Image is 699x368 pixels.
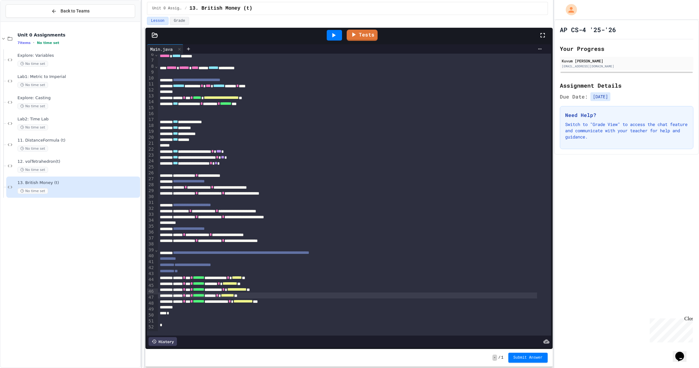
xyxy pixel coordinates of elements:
[33,40,34,45] span: •
[17,95,139,101] span: Explore: Casting
[647,316,693,342] iframe: chat widget
[17,167,48,173] span: No time set
[147,81,155,87] div: 11
[147,259,155,265] div: 41
[147,105,155,111] div: 15
[17,41,31,45] span: 7 items
[147,140,155,146] div: 21
[147,241,155,247] div: 38
[565,121,688,140] p: Switch to "Grade View" to access the chat feature and communicate with your teacher for help and ...
[147,170,155,176] div: 26
[560,44,693,53] h2: Your Progress
[189,5,252,12] span: 13. British Money (t)
[147,324,155,330] div: 52
[17,138,139,143] span: 11. DistanceFormula (t)
[147,265,155,271] div: 42
[147,194,155,200] div: 30
[560,81,693,90] h2: Assignment Details
[562,58,692,64] div: Kuvum [PERSON_NAME]
[17,103,48,109] span: No time set
[147,300,155,306] div: 48
[147,176,155,182] div: 27
[155,52,158,57] span: Fold line
[155,247,158,252] span: Fold line
[17,74,139,80] span: Lab1: Metric to Imperial
[147,206,155,211] div: 32
[152,6,182,11] span: Unit 0 Assignments
[147,152,155,158] div: 23
[147,87,155,93] div: 12
[147,164,155,170] div: 25
[37,41,59,45] span: No time set
[17,146,48,152] span: No time set
[147,288,155,294] div: 46
[492,355,497,361] span: -
[147,158,155,164] div: 24
[147,277,155,283] div: 44
[147,217,155,223] div: 34
[147,200,155,206] div: 31
[147,188,155,194] div: 29
[147,128,155,134] div: 19
[147,235,155,241] div: 37
[147,134,155,140] div: 20
[17,53,139,58] span: Explore: Variables
[17,82,48,88] span: No time set
[17,117,139,122] span: Lab2: Time Lab
[147,117,155,123] div: 17
[147,247,155,253] div: 39
[513,355,543,360] span: Submit Answer
[559,2,579,17] div: My Account
[2,2,43,40] div: Chat with us now!Close
[147,111,155,117] div: 16
[147,57,155,63] div: 7
[185,6,187,11] span: /
[17,159,139,164] span: 12. volTetrahedron(t)
[147,63,155,69] div: 8
[590,92,610,101] span: [DATE]
[6,4,135,18] button: Back to Teams
[155,64,158,69] span: Fold line
[147,306,155,312] div: 49
[17,32,139,38] span: Unit 0 Assignments
[560,93,588,100] span: Due Date:
[560,25,616,34] h1: AP CS-4 '25-'26
[147,271,155,277] div: 43
[147,44,183,54] div: Main.java
[501,355,503,360] span: 1
[147,46,176,52] div: Main.java
[17,180,139,186] span: 13. British Money (t)
[147,229,155,235] div: 36
[61,8,90,14] span: Back to Teams
[347,30,378,41] a: Tests
[17,124,48,130] span: No time set
[562,64,692,69] div: [EMAIL_ADDRESS][DOMAIN_NAME]
[673,343,693,362] iframe: chat widget
[147,312,155,318] div: 50
[147,283,155,288] div: 45
[17,188,48,194] span: No time set
[147,253,155,259] div: 40
[149,337,177,346] div: History
[170,17,189,25] button: Grade
[147,123,155,128] div: 18
[147,75,155,81] div: 10
[565,111,688,119] h3: Need Help?
[147,93,155,99] div: 13
[147,182,155,188] div: 28
[147,99,155,105] div: 14
[147,223,155,229] div: 35
[147,17,169,25] button: Lesson
[147,318,155,324] div: 51
[147,146,155,152] div: 22
[17,61,48,67] span: No time set
[508,353,548,363] button: Submit Answer
[147,69,155,75] div: 9
[147,51,155,57] div: 6
[147,294,155,300] div: 47
[147,211,155,217] div: 33
[498,355,501,360] span: /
